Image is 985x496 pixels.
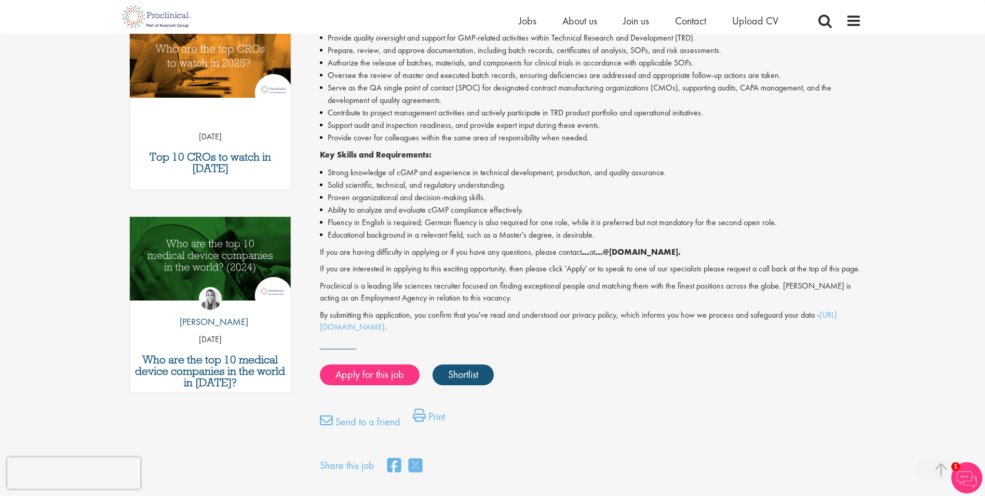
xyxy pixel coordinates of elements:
a: Link to a post [130,217,291,309]
a: Join us [623,14,649,28]
li: Solid scientific, technical, and regulatory understanding. [320,179,861,191]
a: Shortlist [433,364,494,385]
li: Support audit and inspection readiness, and provide expert input during these events. [320,119,861,132]
strong: ...@[DOMAIN_NAME]. [595,246,681,257]
iframe: reCAPTCHA [7,458,140,489]
img: Hannah Burke [199,287,222,310]
a: Top 10 CROs to watch in [DATE] [135,151,286,174]
img: Chatbot [951,462,982,493]
a: About us [562,14,597,28]
p: By submitting this application, you confirm that you've read and understood our privacy policy, w... [320,309,861,333]
li: Provide quality oversight and support for GMP-related activities within Technical Research and De... [320,32,861,44]
strong: Key Skills and Requirements: [320,149,431,160]
a: Who are the top 10 medical device companies in the world in [DATE]? [135,354,286,388]
p: If you are having difficulty in applying or if you have any questions, please contact at [320,246,861,258]
a: Print [413,409,445,429]
a: Send to a friend [320,414,400,435]
a: Contact [675,14,706,28]
li: Strong knowledge of cGMP and experience in technical development, production, and quality assurance. [320,166,861,179]
span: 1 [951,462,960,471]
a: share on facebook [387,455,401,477]
p: Proclinical is a leading life sciences recruiter focused on finding exceptional people and matchi... [320,280,861,304]
a: Apply for this job [320,364,420,385]
li: Prepare, review, and approve documentation, including batch records, certificates of analysis, SO... [320,44,861,57]
img: Top 10 Medical Device Companies 2024 [130,217,291,301]
li: Proven organizational and decision-making skills. [320,191,861,204]
a: Hannah Burke [PERSON_NAME] [172,287,248,334]
label: Share this job [320,458,374,473]
li: Provide cover for colleagues within the same area of responsibility when needed. [320,132,861,144]
img: Top 10 CROs 2025 | Proclinical [130,14,291,98]
p: [PERSON_NAME] [172,315,248,329]
a: Link to a post [130,14,291,106]
li: Serve as the QA single point of contact (SPOC) for designated contract manufacturing organization... [320,82,861,107]
p: [DATE] [130,334,291,346]
a: Upload CV [732,14,778,28]
li: Educational background in a relevant field, such as a Master's degree, is desirable. [320,229,861,241]
li: Authorize the release of batches, materials, and components for clinical trials in accordance wit... [320,57,861,69]
li: Fluency in English is required; German fluency is also required for one role, while it is preferr... [320,216,861,229]
a: share on twitter [409,455,422,477]
li: Contribute to project management activities and actively participate in TRD product portfolio and... [320,107,861,119]
strong: … [582,246,589,257]
p: If you are interested in applying to this exciting opportunity, then please click 'Apply' or to s... [320,263,861,275]
li: Ability to analyze and evaluate cGMP compliance effectively. [320,204,861,216]
p: [DATE] [130,131,291,143]
a: [URL][DOMAIN_NAME] [320,309,837,332]
a: Jobs [519,14,536,28]
li: Oversee the review of master and executed batch records, ensuring deficiencies are addressed and ... [320,69,861,82]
